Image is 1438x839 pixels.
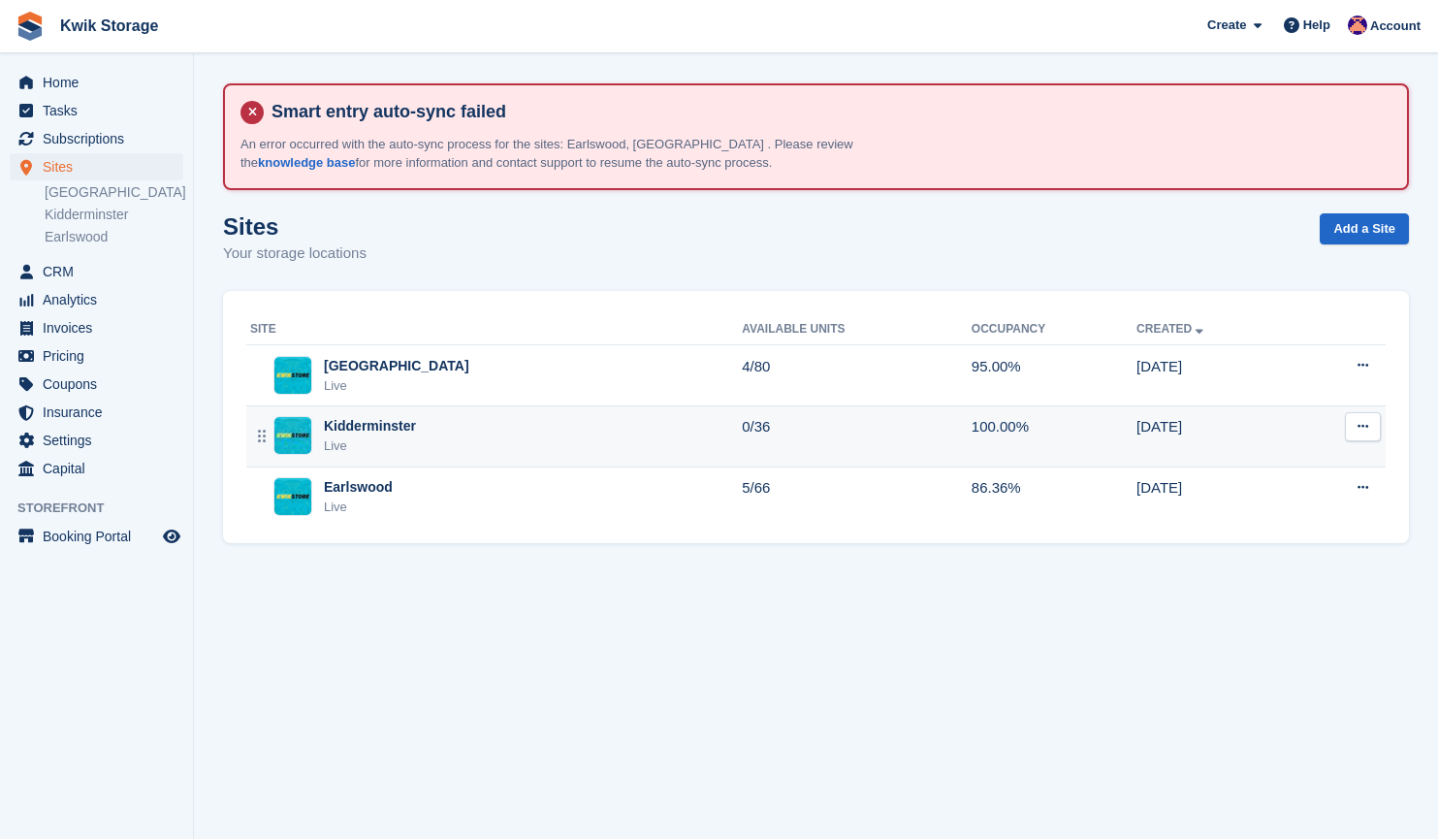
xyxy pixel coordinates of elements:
[17,499,193,518] span: Storefront
[1136,322,1207,336] a: Created
[45,206,183,224] a: Kidderminster
[43,455,159,482] span: Capital
[43,153,159,180] span: Sites
[52,10,166,42] a: Kwik Storage
[742,345,972,406] td: 4/80
[43,69,159,96] span: Home
[10,427,183,454] a: menu
[43,371,159,398] span: Coupons
[1136,405,1294,467] td: [DATE]
[264,101,1391,123] h4: Smart entry auto-sync failed
[1303,16,1330,35] span: Help
[43,342,159,370] span: Pricing
[1320,213,1409,245] a: Add a Site
[10,258,183,285] a: menu
[972,345,1136,406] td: 95.00%
[246,314,742,345] th: Site
[10,523,183,550] a: menu
[10,314,183,341] a: menu
[1207,16,1246,35] span: Create
[43,427,159,454] span: Settings
[10,97,183,124] a: menu
[43,314,159,341] span: Invoices
[1136,345,1294,406] td: [DATE]
[972,314,1136,345] th: Occupancy
[45,183,183,202] a: [GEOGRAPHIC_DATA]
[258,155,355,170] a: knowledge base
[324,477,393,498] div: Earlswood
[324,416,416,436] div: Kidderminster
[742,314,972,345] th: Available Units
[223,213,367,240] h1: Sites
[324,356,469,376] div: [GEOGRAPHIC_DATA]
[972,405,1136,467] td: 100.00%
[324,498,393,517] div: Live
[43,97,159,124] span: Tasks
[10,153,183,180] a: menu
[223,242,367,265] p: Your storage locations
[1348,16,1367,35] img: Jade Stanley
[10,342,183,370] a: menu
[742,467,972,527] td: 5/66
[160,525,183,548] a: Preview store
[10,371,183,398] a: menu
[43,258,159,285] span: CRM
[45,228,183,246] a: Earlswood
[43,523,159,550] span: Booking Portal
[10,399,183,426] a: menu
[324,376,469,396] div: Live
[742,405,972,467] td: 0/36
[1136,467,1294,527] td: [DATE]
[324,436,416,456] div: Live
[10,125,183,152] a: menu
[10,69,183,96] a: menu
[43,125,159,152] span: Subscriptions
[43,286,159,313] span: Analytics
[972,467,1136,527] td: 86.36%
[16,12,45,41] img: stora-icon-8386f47178a22dfd0bd8f6a31ec36ba5ce8667c1dd55bd0f319d3a0aa187defe.svg
[43,399,159,426] span: Insurance
[274,417,311,454] img: Image of Kidderminster site
[240,135,919,173] p: An error occurred with the auto-sync process for the sites: Earlswood, [GEOGRAPHIC_DATA] . Please...
[274,478,311,515] img: Image of Earlswood site
[10,286,183,313] a: menu
[10,455,183,482] a: menu
[274,357,311,394] img: Image of Willenhall site
[1370,16,1421,36] span: Account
